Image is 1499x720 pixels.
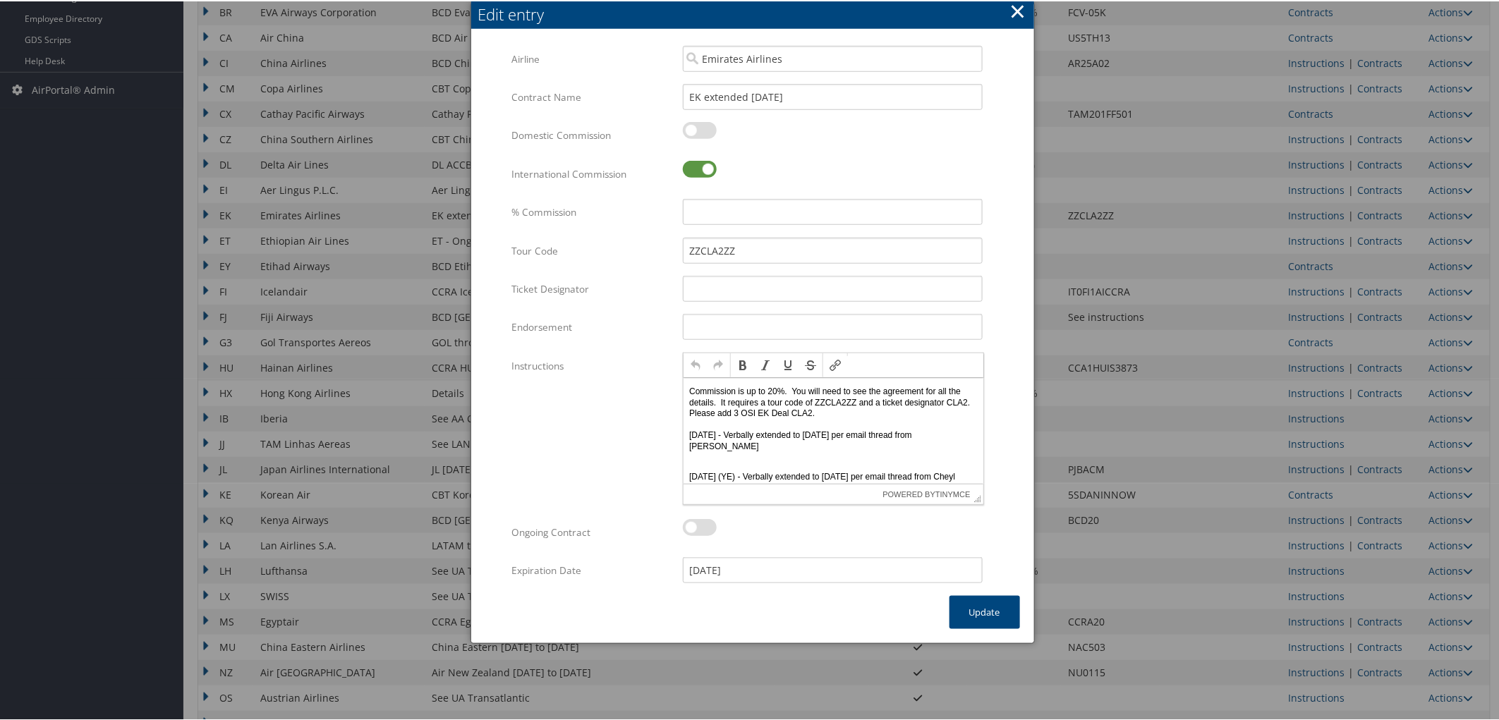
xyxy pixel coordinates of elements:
[478,2,1034,24] div: Edit entry
[511,159,672,186] label: International Commission
[777,353,799,374] div: Underline
[755,353,776,374] div: Italic
[732,353,753,374] div: Bold
[708,353,729,374] div: Redo
[883,483,971,503] span: Powered by
[511,312,672,339] label: Endorsement
[800,353,821,374] div: Strikethrough
[511,236,672,263] label: Tour Code
[511,556,672,582] label: Expiration Date
[511,518,672,544] label: Ongoing Contract
[684,377,983,482] iframe: Rich Text Area. Press ALT-F9 for menu. Press ALT-F10 for toolbar. Press ALT-0 for help
[511,44,672,71] label: Airline
[511,121,672,147] label: Domestic Commission
[825,353,846,374] div: Insert/edit link
[511,274,672,301] label: Ticket Designator
[949,594,1020,628] button: Update
[935,489,971,497] a: tinymce
[685,353,706,374] div: Undo
[511,83,672,109] label: Contract Name
[683,44,983,71] input: Search Air Vendor
[511,351,672,378] label: Instructions
[511,197,672,224] label: % Commission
